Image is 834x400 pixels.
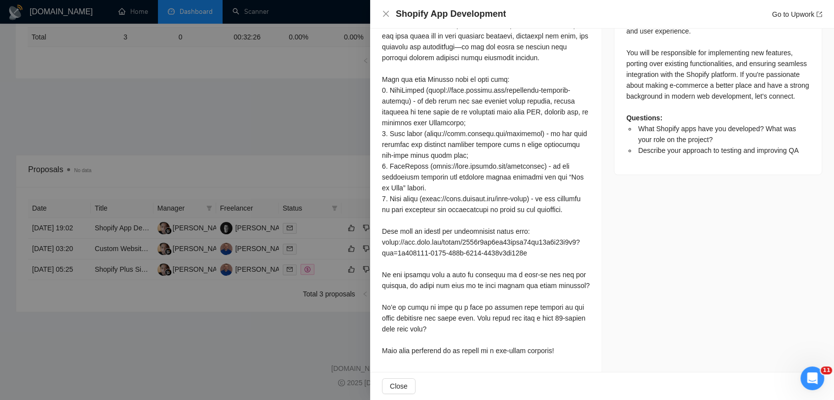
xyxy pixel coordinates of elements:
[821,366,832,374] span: 11
[772,10,822,18] a: Go to Upworkexport
[396,8,506,20] h4: Shopify App Development
[390,381,408,392] span: Close
[382,10,390,18] button: Close
[626,114,662,122] strong: Questions:
[638,146,798,154] span: Describe your approach to testing and improving QA
[638,125,796,144] span: What Shopify apps have you developed? What was your role on the project?
[382,378,416,394] button: Close
[800,366,824,390] iframe: Intercom live chat
[816,11,822,17] span: export
[382,10,390,18] span: close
